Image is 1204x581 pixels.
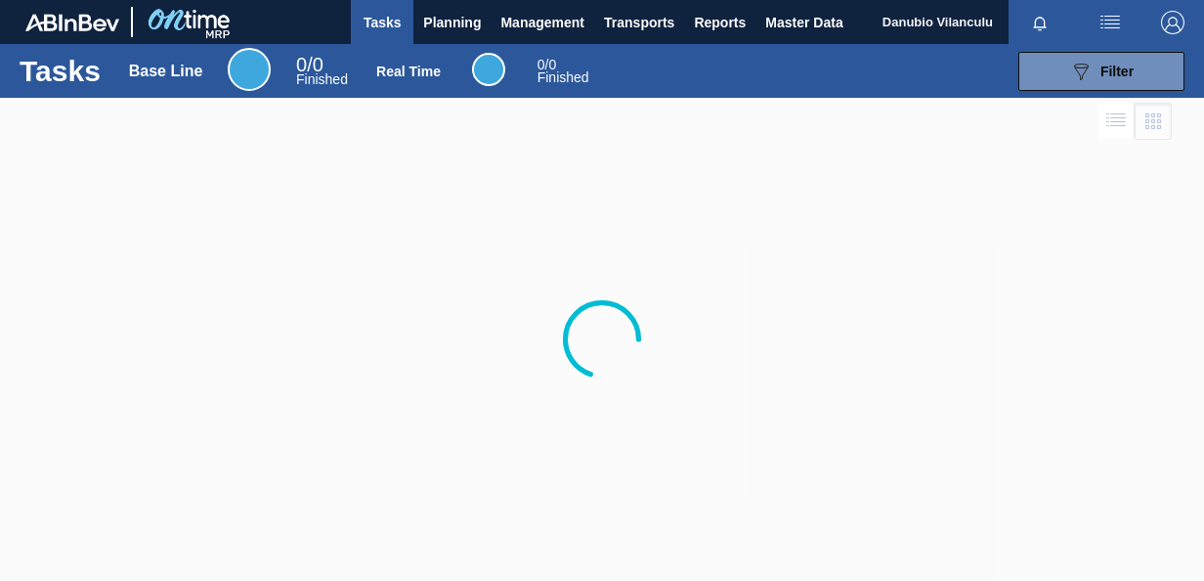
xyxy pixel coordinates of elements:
[25,14,119,31] img: TNhmsLtSVTkK8tSr43FrP2fwEKptu5GPRR3wAAAABJRU5ErkJggg==
[537,69,589,85] span: Finished
[472,53,505,86] div: Real Time
[1100,64,1134,79] span: Filter
[296,54,323,75] span: / 0
[228,48,271,91] div: Base Line
[361,11,404,34] span: Tasks
[694,11,746,34] span: Reports
[537,59,589,84] div: Real Time
[296,57,348,86] div: Base Line
[296,54,307,75] span: 0
[376,64,441,79] div: Real Time
[604,11,674,34] span: Transports
[765,11,842,34] span: Master Data
[296,71,348,87] span: Finished
[1018,52,1184,91] button: Filter
[1009,9,1071,36] button: Notifications
[129,63,203,80] div: Base Line
[537,57,556,72] span: / 0
[20,60,101,82] h1: Tasks
[1161,11,1184,34] img: Logout
[423,11,481,34] span: Planning
[537,57,545,72] span: 0
[500,11,584,34] span: Management
[1098,11,1122,34] img: userActions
